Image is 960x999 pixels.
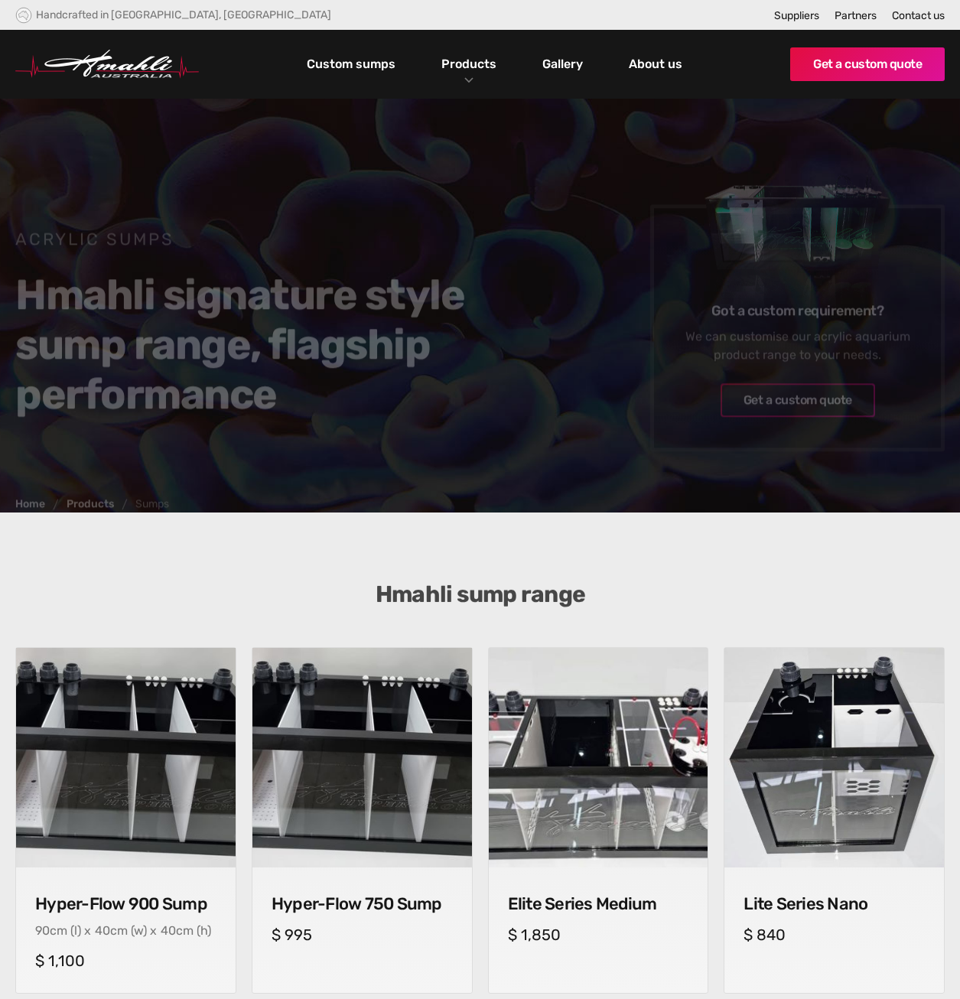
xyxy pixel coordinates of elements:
div: 90 [35,923,50,938]
div: We can customise our acrylic aquarium product range to your needs. [677,327,918,364]
h5: $ 995 [272,926,453,944]
h1: Acrylic Sumps [15,229,548,252]
div: 40 [161,923,176,938]
img: Hyper-Flow 750 Sump [252,648,472,867]
h5: $ 1,100 [35,952,216,970]
a: Products [438,53,500,75]
div: cm (l) x [50,923,91,938]
a: Hyper-Flow 900 Sump Hyper-Flow 900 Sump Hyper-Flow 900 Sump90cm (l) x40cm (w) x40cm (h)$ 1,100 [15,647,236,994]
h2: Hmahli signature style sump range, flagship performance [15,271,548,420]
h5: $ 840 [744,926,925,944]
div: Products [430,30,508,99]
a: Contact us [892,9,945,22]
a: home [15,50,199,79]
a: Get a custom quote [721,383,875,417]
a: About us [625,51,686,77]
img: Lite Series Nano [724,648,944,867]
h5: $ 1,850 [508,926,689,944]
div: Sumps [135,499,169,509]
a: Partners [835,9,877,22]
a: Gallery [539,51,587,77]
a: Elite Series MediumElite Series MediumElite Series Medium$ 1,850 [488,647,709,994]
a: Home [15,499,45,509]
div: Handcrafted in [GEOGRAPHIC_DATA], [GEOGRAPHIC_DATA] [36,8,331,21]
a: Products [67,499,114,509]
a: Get a custom quote [790,47,945,81]
div: Get a custom quote [744,391,852,409]
h4: Elite Series Medium [508,894,689,914]
h6: Got a custom requirement? [677,301,918,320]
img: Sumps [677,132,918,347]
a: Lite Series NanoLite Series NanoLite Series Nano$ 840 [724,647,945,994]
a: Hyper-Flow 750 Sump Hyper-Flow 750 Sump Hyper-Flow 750 Sump$ 995 [252,647,473,994]
h3: Hmahli sump range [186,581,775,608]
h4: Hyper-Flow 900 Sump [35,894,216,914]
h4: Lite Series Nano [744,894,925,914]
div: 40 [95,923,110,938]
img: Hmahli Australia Logo [15,50,199,79]
a: Custom sumps [303,51,399,77]
a: Suppliers [774,9,819,22]
h4: Hyper-Flow 750 Sump [272,894,453,914]
img: Elite Series Medium [489,648,708,867]
div: cm (h) [176,923,211,938]
img: Hyper-Flow 900 Sump [16,648,236,867]
div: cm (w) x [110,923,157,938]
